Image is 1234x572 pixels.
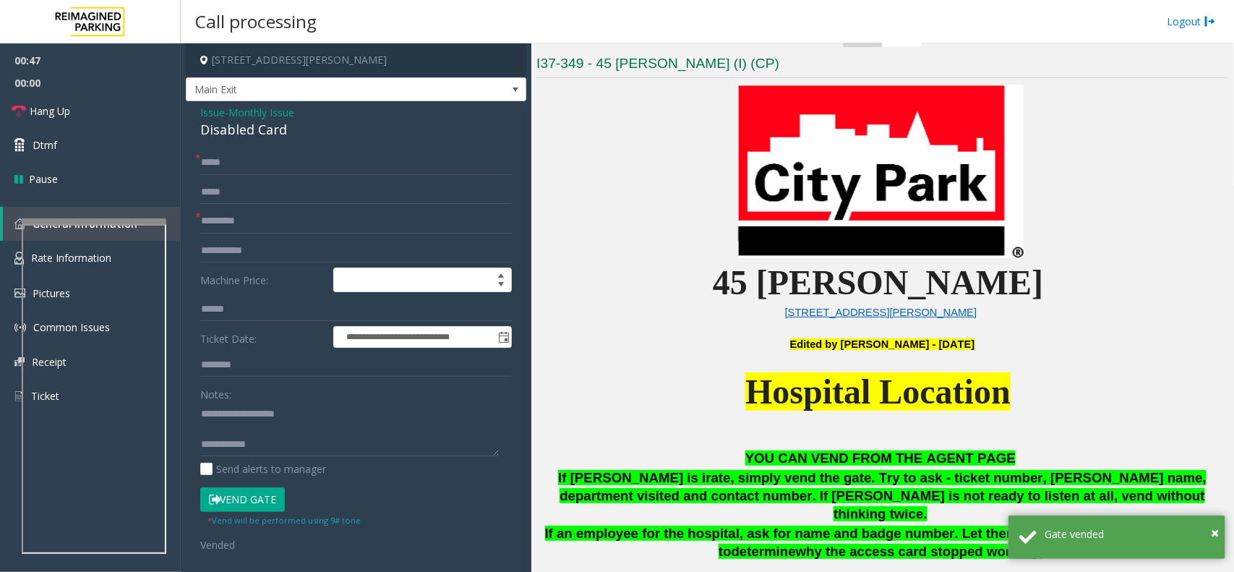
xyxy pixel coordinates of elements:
[3,207,181,241] a: General Information
[14,289,25,298] img: 'icon'
[1204,14,1216,29] img: logout
[713,263,1043,302] span: 45 [PERSON_NAME]
[200,120,512,140] div: Disabled Card
[30,103,70,119] span: Hang Up
[228,105,294,120] span: Monthly Issue
[33,217,137,231] span: General Information
[188,4,324,39] h3: Call processing
[745,372,1011,411] span: Hospital Location
[495,327,511,347] span: Toggle popup
[186,43,526,77] h4: [STREET_ADDRESS][PERSON_NAME]
[545,526,1220,559] span: If an employee for the hospital, ask for name and badge number. Let them know to visit the parkin...
[745,451,1016,466] span: YOU CAN VEND FROM THE AGENT PAGE
[225,106,294,119] span: -
[187,78,458,101] span: Main Exit
[200,105,225,120] span: Issue
[491,268,511,280] span: Increase value
[732,544,796,559] span: determine
[14,390,24,403] img: 'icon'
[1211,523,1219,542] span: ×
[1167,14,1216,29] a: Logout
[200,461,326,477] label: Send alerts to manager
[200,538,235,552] span: Vended
[197,326,330,348] label: Ticket Date:
[491,280,511,291] span: Decrease value
[14,218,25,229] img: 'icon'
[1211,522,1219,544] button: Close
[207,515,361,526] small: Vend will be performed using 9# tone
[14,357,25,367] img: 'icon'
[536,54,1228,78] h3: I37-349 - 45 [PERSON_NAME] (I) (CP)
[33,137,57,153] span: Dtmf
[558,470,1207,521] span: If [PERSON_NAME] is irate, simply vend the gate. Try to ask - ticket number, [PERSON_NAME] name, ...
[790,338,975,350] b: Edited by [PERSON_NAME] - [DATE]
[14,322,26,333] img: 'icon'
[1045,526,1214,542] div: Gate vended
[197,268,330,292] label: Machine Price:
[200,487,285,512] button: Vend Gate
[200,382,231,402] label: Notes:
[14,252,24,265] img: 'icon'
[29,171,58,187] span: Pause
[785,307,977,318] a: [STREET_ADDRESS][PERSON_NAME]
[796,544,1039,559] span: why the access card stopped working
